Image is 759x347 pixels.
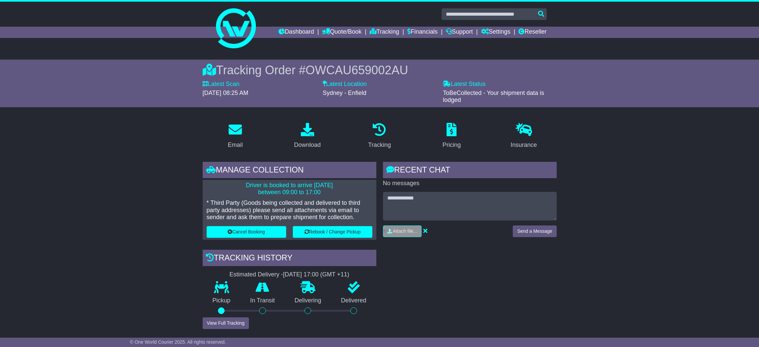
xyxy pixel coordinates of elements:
[443,90,544,104] span: ToBeCollected - Your shipment data is lodged
[322,27,361,38] a: Quote/Book
[446,27,473,38] a: Support
[511,141,537,150] div: Insurance
[203,90,249,96] span: [DATE] 08:25 AM
[323,81,367,88] label: Latest Location
[506,121,541,152] a: Insurance
[443,141,461,150] div: Pricing
[207,199,372,221] p: * Third Party (Goods being collected and delivered to third party addresses) please send all atta...
[383,180,557,187] p: No messages
[368,141,391,150] div: Tracking
[283,271,349,278] div: [DATE] 17:00 (GMT +11)
[228,141,243,150] div: Email
[370,27,399,38] a: Tracking
[207,182,372,196] p: Driver is booked to arrive [DATE] between 09:00 to 17:00
[323,90,366,96] span: Sydney - Enfield
[207,226,286,238] button: Cancel Booking
[279,27,314,38] a: Dashboard
[383,162,557,180] div: RECENT CHAT
[481,27,510,38] a: Settings
[443,81,485,88] label: Latest Status
[285,297,331,304] p: Delivering
[364,121,395,152] a: Tracking
[223,121,247,152] a: Email
[290,121,325,152] a: Download
[203,63,557,77] div: Tracking Order #
[518,27,546,38] a: Reseller
[203,271,376,278] div: Estimated Delivery -
[438,121,465,152] a: Pricing
[130,339,226,345] span: © One World Courier 2025. All rights reserved.
[203,317,249,329] button: View Full Tracking
[203,81,240,88] label: Latest Scan
[203,250,376,268] div: Tracking history
[203,297,241,304] p: Pickup
[513,225,556,237] button: Send a Message
[305,63,408,77] span: OWCAU659002AU
[203,162,376,180] div: Manage collection
[294,141,321,150] div: Download
[407,27,438,38] a: Financials
[293,226,372,238] button: Rebook / Change Pickup
[240,297,285,304] p: In Transit
[331,297,376,304] p: Delivered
